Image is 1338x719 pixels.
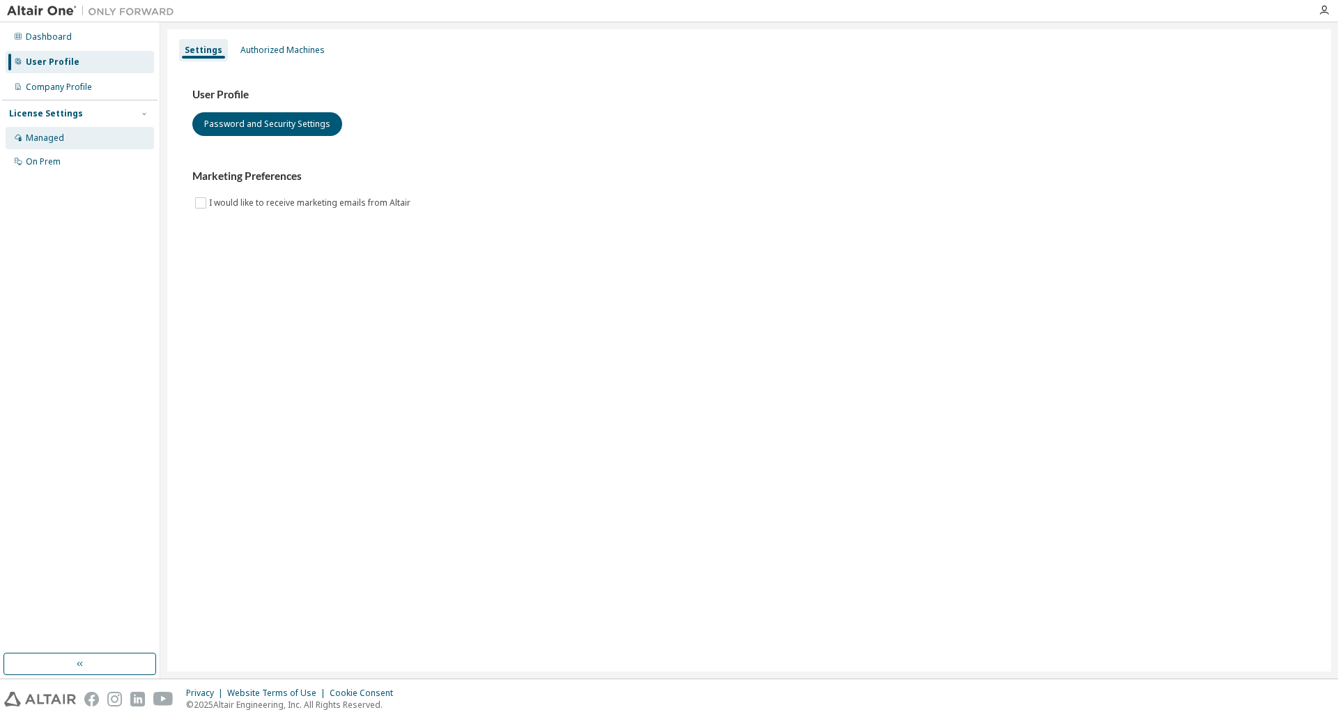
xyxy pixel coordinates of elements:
[192,88,1306,102] h3: User Profile
[26,31,72,43] div: Dashboard
[153,692,174,706] img: youtube.svg
[130,692,145,706] img: linkedin.svg
[192,112,342,136] button: Password and Security Settings
[26,56,79,68] div: User Profile
[107,692,122,706] img: instagram.svg
[84,692,99,706] img: facebook.svg
[186,688,227,699] div: Privacy
[330,688,401,699] div: Cookie Consent
[227,688,330,699] div: Website Terms of Use
[192,169,1306,183] h3: Marketing Preferences
[186,699,401,711] p: © 2025 Altair Engineering, Inc. All Rights Reserved.
[7,4,181,18] img: Altair One
[26,133,64,144] div: Managed
[240,45,325,56] div: Authorized Machines
[209,195,413,211] label: I would like to receive marketing emails from Altair
[26,82,92,93] div: Company Profile
[185,45,222,56] div: Settings
[26,156,61,167] div: On Prem
[4,692,76,706] img: altair_logo.svg
[9,108,83,119] div: License Settings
